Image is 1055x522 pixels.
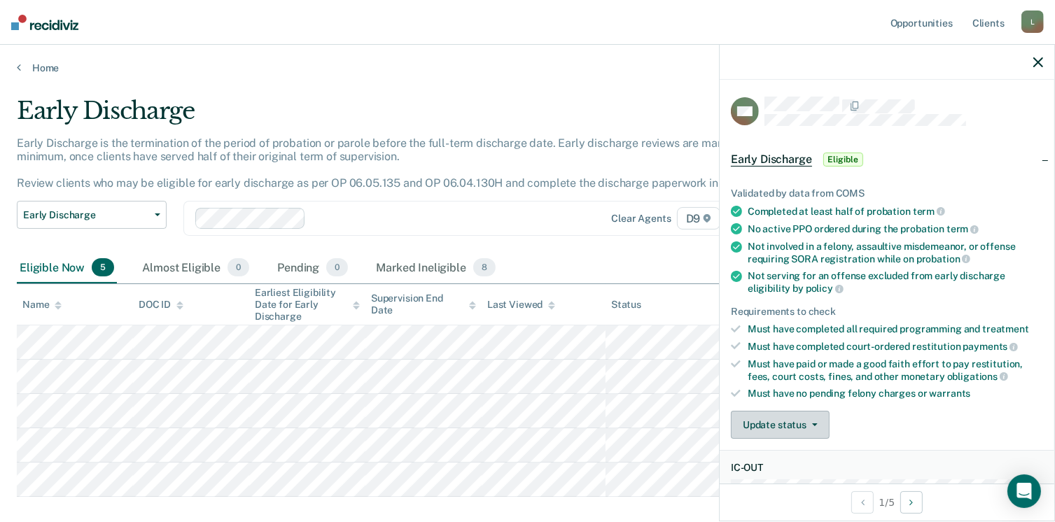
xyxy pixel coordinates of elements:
img: Recidiviz [11,15,78,30]
div: 1 / 5 [720,484,1054,521]
div: Not serving for an offense excluded from early discharge eligibility by [748,270,1043,294]
span: policy [806,283,844,294]
span: probation [916,253,971,264]
div: Must have no pending felony charges or [748,388,1043,400]
span: obligations [947,371,1008,382]
span: payments [963,341,1019,352]
span: 0 [228,258,249,276]
span: Eligible [823,153,863,167]
button: Next Opportunity [900,491,923,514]
div: Almost Eligible [139,253,252,283]
div: Not involved in a felony, assaultive misdemeanor, or offense requiring SORA registration while on [748,241,1043,264]
div: L [1021,10,1044,33]
dt: IC-OUT [731,462,1043,474]
div: Validated by data from COMS [731,188,1043,199]
div: Pending [274,253,351,283]
p: Early Discharge is the termination of the period of probation or parole before the full-term disc... [17,136,769,190]
div: Earliest Eligibility Date for Early Discharge [255,287,360,322]
div: Supervision End Date [371,292,476,316]
div: Must have completed all required programming and [748,323,1043,335]
div: Open Intercom Messenger [1007,474,1041,508]
button: Update status [731,411,830,439]
span: warrants [930,388,971,399]
div: No active PPO ordered during the probation [748,223,1043,235]
span: 8 [473,258,496,276]
span: D9 [677,207,721,230]
div: Clear agents [611,213,671,225]
span: treatment [982,323,1029,334]
div: Status [611,299,641,311]
div: Requirements to check [731,306,1043,318]
div: Name [22,299,62,311]
div: Early DischargeEligible [720,137,1054,182]
div: Early Discharge [17,97,808,136]
div: DOC ID [139,299,183,311]
span: term [913,206,945,217]
div: Must have paid or made a good faith effort to pay restitution, fees, court costs, fines, and othe... [748,358,1043,382]
span: Early Discharge [731,153,812,167]
span: term [946,223,979,234]
div: Last Viewed [487,299,555,311]
div: Marked Ineligible [373,253,498,283]
button: Previous Opportunity [851,491,874,514]
a: Home [17,62,1038,74]
div: Eligible Now [17,253,117,283]
span: 0 [326,258,348,276]
div: Completed at least half of probation [748,205,1043,218]
span: 5 [92,258,114,276]
div: Must have completed court-ordered restitution [748,340,1043,353]
span: Early Discharge [23,209,149,221]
